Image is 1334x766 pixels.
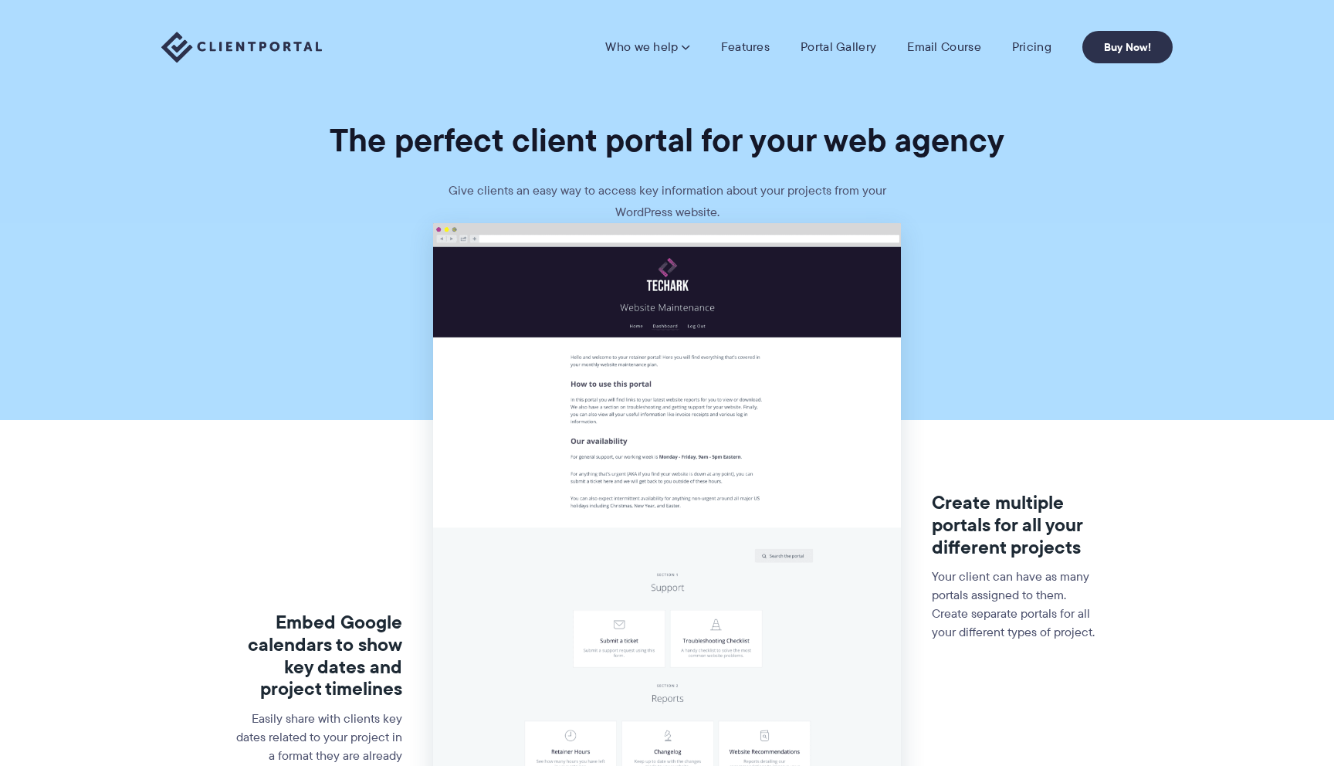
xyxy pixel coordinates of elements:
a: Buy Now! [1082,31,1173,63]
p: Your client can have as many portals assigned to them. Create separate portals for all your diffe... [932,568,1101,642]
a: Who we help [605,39,689,55]
a: Email Course [907,39,981,55]
a: Features [721,39,770,55]
p: Give clients an easy way to access key information about your projects from your WordPress website. [435,180,899,223]
a: Portal Gallery [801,39,876,55]
h3: Create multiple portals for all your different projects [932,492,1101,558]
h3: Embed Google calendars to show key dates and project timelines [234,612,403,700]
a: Pricing [1012,39,1051,55]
